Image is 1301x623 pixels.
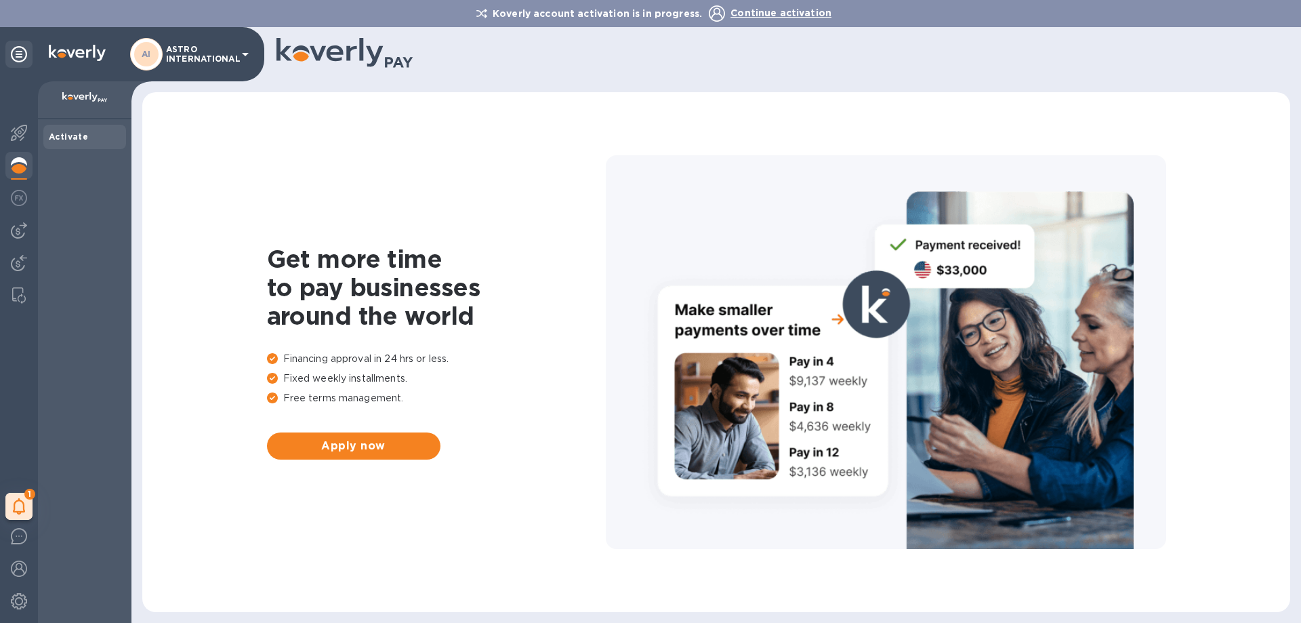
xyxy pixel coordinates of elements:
[470,7,709,20] p: Koverly account activation is in progress.
[49,132,88,142] b: Activate
[166,45,234,64] p: ASTRO INTERNATIONAL
[267,245,606,330] h1: Get more time to pay businesses around the world
[267,352,606,366] p: Financing approval in 24 hrs or less.
[267,433,440,460] button: Apply now
[49,45,106,61] img: Logo
[267,371,606,386] p: Fixed weekly installments.
[278,438,430,454] span: Apply now
[24,489,35,500] span: 1
[11,190,27,206] img: Foreign exchange
[142,49,151,59] b: AI
[5,41,33,68] div: Unpin categories
[730,7,831,18] span: Continue activation
[267,391,606,405] p: Free terms management.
